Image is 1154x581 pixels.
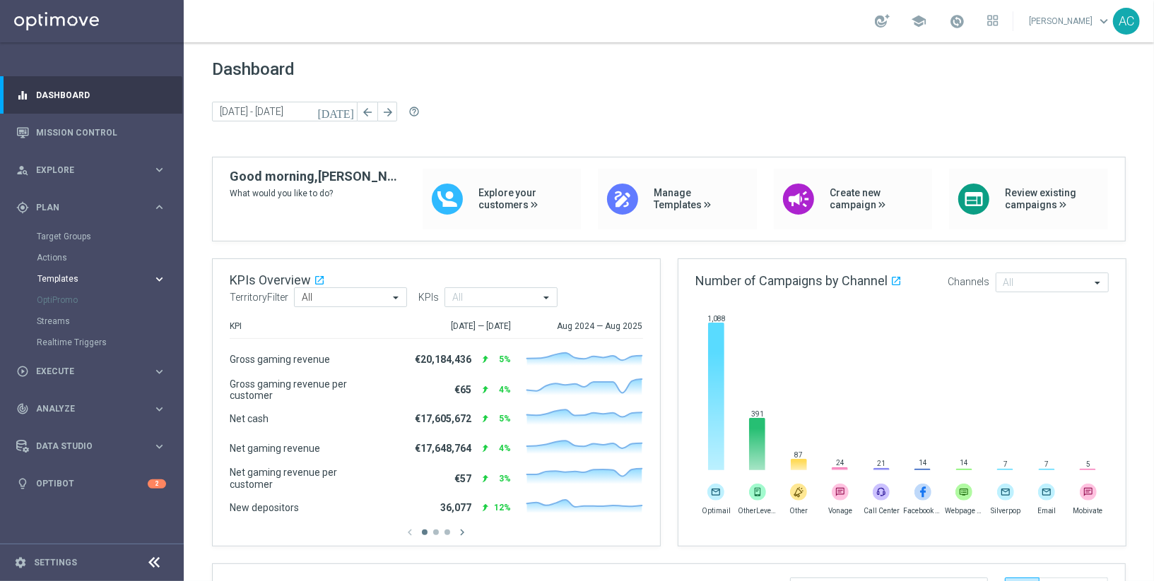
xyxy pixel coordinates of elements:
button: play_circle_outline Execute keyboard_arrow_right [16,366,167,377]
span: keyboard_arrow_down [1096,13,1112,29]
button: Templates keyboard_arrow_right [37,273,167,284]
i: keyboard_arrow_right [153,365,166,378]
div: Realtime Triggers [37,332,182,353]
a: Realtime Triggers [37,337,147,348]
div: Data Studio [16,440,153,453]
i: keyboard_arrow_right [153,272,166,286]
i: lightbulb [16,477,29,490]
a: Optibot [36,465,148,503]
a: Mission Control [36,114,166,151]
i: keyboard_arrow_right [153,440,166,453]
span: Plan [36,203,153,212]
div: Templates [37,268,182,289]
i: keyboard_arrow_right [153,402,166,416]
button: equalizer Dashboard [16,90,167,101]
button: lightbulb Optibot 2 [16,478,167,489]
i: play_circle_outline [16,365,29,378]
div: Analyze [16,402,153,415]
span: school [911,13,926,29]
span: Analyze [36,405,153,413]
i: track_changes [16,402,29,415]
span: Templates [37,275,139,283]
div: Templates [37,275,153,283]
i: settings [14,556,27,569]
span: Data Studio [36,442,153,450]
div: AC [1113,8,1140,35]
i: keyboard_arrow_right [153,163,166,176]
div: Plan [16,201,153,214]
i: person_search [16,164,29,176]
a: Streams [37,316,147,327]
div: 2 [148,479,166,489]
a: Target Groups [37,231,147,242]
button: Mission Control [16,127,167,138]
button: person_search Explore keyboard_arrow_right [16,164,167,176]
button: Data Studio keyboard_arrow_right [16,441,167,452]
div: Target Groups [37,226,182,247]
a: Settings [34,558,77,567]
div: Mission Control [16,114,166,151]
div: OptiPromo [37,289,182,311]
button: gps_fixed Plan keyboard_arrow_right [16,202,167,213]
i: keyboard_arrow_right [153,200,166,214]
div: Streams [37,311,182,332]
i: equalizer [16,89,29,102]
i: gps_fixed [16,201,29,214]
span: Explore [36,166,153,174]
a: Actions [37,252,147,263]
div: Actions [37,247,182,268]
a: Dashboard [36,76,166,114]
span: Execute [36,367,153,376]
div: Execute [16,365,153,378]
div: Optibot [16,465,166,503]
div: Dashboard [16,76,166,114]
button: track_changes Analyze keyboard_arrow_right [16,403,167,414]
a: [PERSON_NAME]keyboard_arrow_down [1028,11,1113,32]
div: Explore [16,164,153,176]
